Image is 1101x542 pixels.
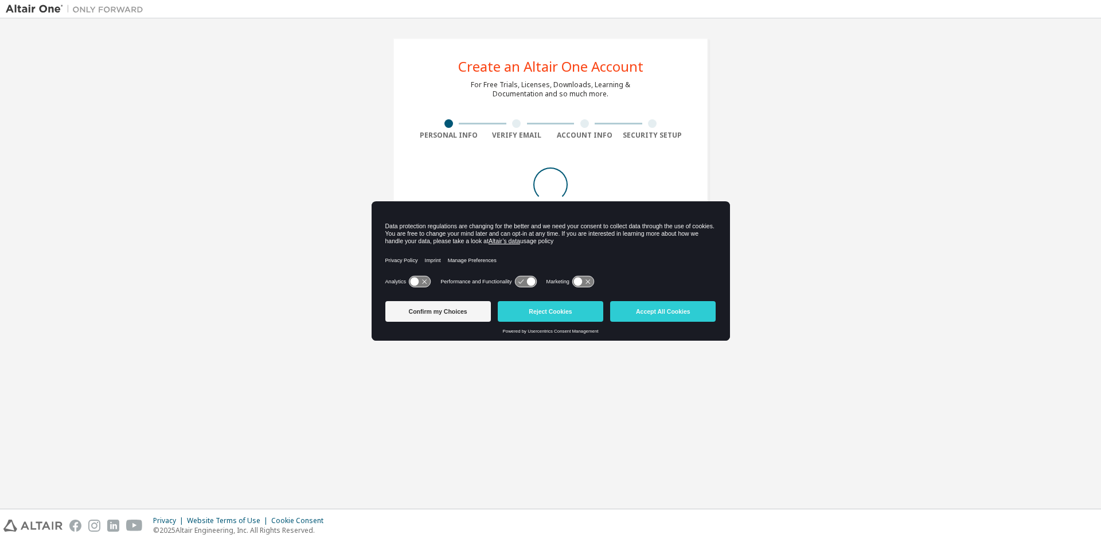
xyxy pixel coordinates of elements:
[458,60,643,73] div: Create an Altair One Account
[550,131,619,140] div: Account Info
[107,520,119,532] img: linkedin.svg
[187,516,271,525] div: Website Terms of Use
[153,525,330,535] p: © 2025 Altair Engineering, Inc. All Rights Reserved.
[619,131,687,140] div: Security Setup
[6,3,149,15] img: Altair One
[483,131,551,140] div: Verify Email
[271,516,330,525] div: Cookie Consent
[153,516,187,525] div: Privacy
[69,520,81,532] img: facebook.svg
[126,520,143,532] img: youtube.svg
[88,520,100,532] img: instagram.svg
[471,80,630,99] div: For Free Trials, Licenses, Downloads, Learning & Documentation and so much more.
[3,520,63,532] img: altair_logo.svg
[415,131,483,140] div: Personal Info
